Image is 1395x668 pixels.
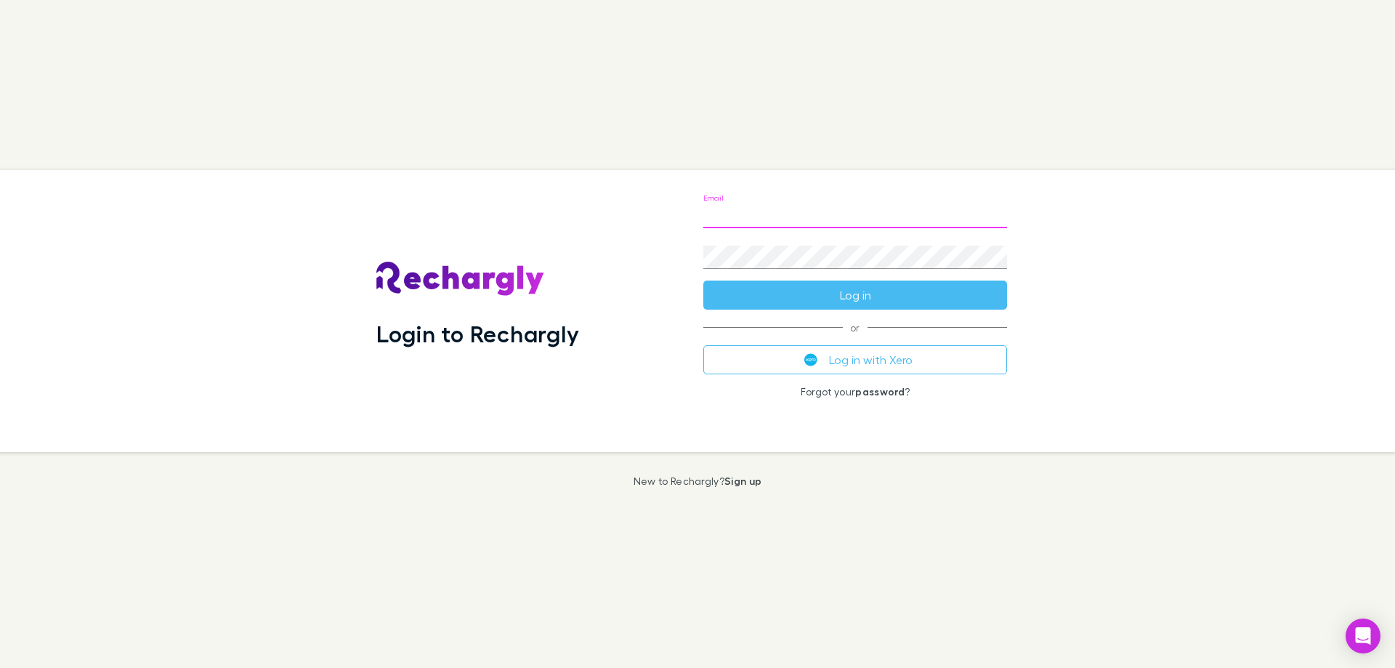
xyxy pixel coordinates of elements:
p: Forgot your ? [703,386,1007,398]
img: Rechargly's Logo [376,262,545,297]
p: New to Rechargly? [634,475,762,487]
button: Log in with Xero [703,345,1007,374]
span: or [703,327,1007,328]
label: Email [703,192,723,203]
a: password [855,385,905,398]
h1: Login to Rechargly [376,320,579,347]
div: Open Intercom Messenger [1346,619,1380,653]
a: Sign up [724,475,761,487]
img: Xero's logo [804,353,817,366]
button: Log in [703,281,1007,310]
